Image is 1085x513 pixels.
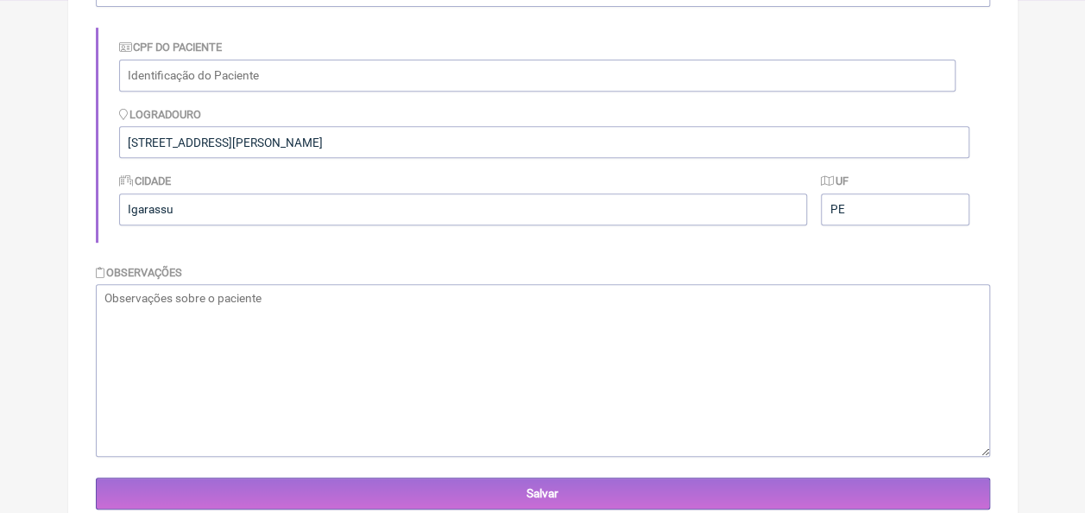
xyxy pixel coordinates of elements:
[119,108,202,121] label: Logradouro
[119,41,223,54] label: CPF do Paciente
[821,174,848,187] label: UF
[119,174,172,187] label: Cidade
[119,126,969,158] input: Logradouro
[119,193,808,225] input: Cidade
[96,478,990,510] input: Salvar
[119,60,956,92] input: Identificação do Paciente
[821,193,968,225] input: UF
[96,266,183,279] label: Observações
